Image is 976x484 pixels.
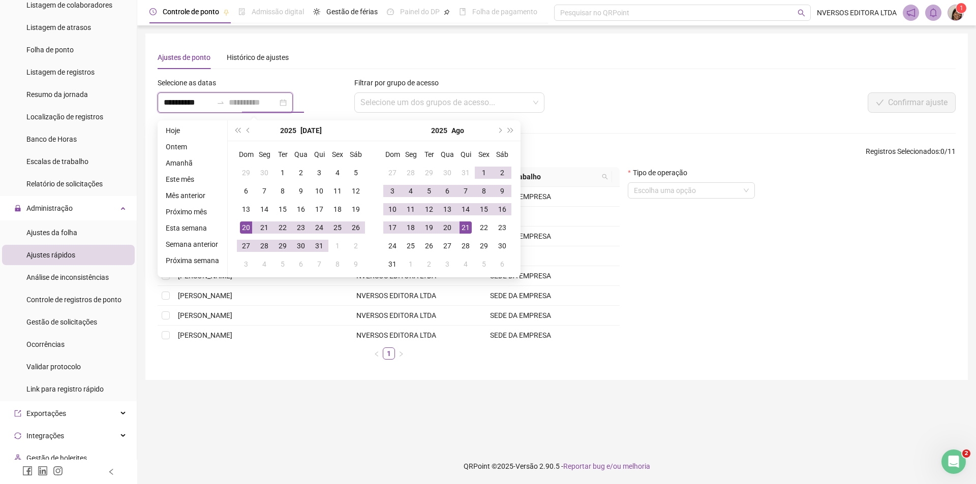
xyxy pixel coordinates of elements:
[273,237,292,255] td: 2025-07-29
[26,157,88,166] span: Escalas de trabalho
[798,9,805,17] span: search
[178,311,232,319] span: [PERSON_NAME]
[331,221,344,234] div: 25
[26,409,66,417] span: Exportações
[496,185,508,197] div: 9
[310,255,328,273] td: 2025-08-07
[240,221,252,234] div: 20
[354,77,445,88] label: Filtrar por grupo de acesso
[347,182,365,200] td: 2025-07-12
[493,200,511,218] td: 2025-08-16
[600,169,610,184] span: search
[26,180,103,188] span: Relatório de solicitações
[255,145,273,164] th: Seg
[326,8,378,16] span: Gestão de férias
[386,258,399,270] div: 31
[26,113,103,121] span: Localização de registros
[420,182,438,200] td: 2025-08-05
[162,238,223,250] li: Semana anterior
[475,200,493,218] td: 2025-08-15
[441,221,453,234] div: 20
[402,200,420,218] td: 2025-08-11
[420,200,438,218] td: 2025-08-12
[258,185,270,197] div: 7
[162,222,223,234] li: Esta semana
[178,292,232,300] span: [PERSON_NAME]
[255,218,273,237] td: 2025-07-21
[405,258,417,270] div: 1
[350,203,362,215] div: 19
[255,164,273,182] td: 2025-06-30
[252,8,304,16] span: Admissão digital
[383,164,402,182] td: 2025-07-27
[423,258,435,270] div: 2
[217,99,225,107] span: swap-right
[295,240,307,252] div: 30
[494,120,505,141] button: next-year
[475,164,493,182] td: 2025-08-01
[137,448,976,484] footer: QRPoint © 2025 - 2.90.5 -
[158,77,223,88] label: Selecione as datas
[475,237,493,255] td: 2025-08-29
[356,311,436,319] span: NVERSOS EDITORA LTDA
[277,240,289,252] div: 29
[313,258,325,270] div: 7
[240,167,252,179] div: 29
[602,174,608,180] span: search
[960,5,963,12] span: 1
[478,240,490,252] div: 29
[347,164,365,182] td: 2025-07-05
[460,203,472,215] div: 14
[237,255,255,273] td: 2025-08-03
[26,46,74,54] span: Folha de ponto
[310,237,328,255] td: 2025-07-31
[405,167,417,179] div: 28
[310,145,328,164] th: Qui
[273,182,292,200] td: 2025-07-08
[383,347,395,360] li: 1
[313,185,325,197] div: 10
[280,120,296,141] button: year panel
[331,240,344,252] div: 1
[328,164,347,182] td: 2025-07-04
[26,23,91,31] span: Listagem de atrasos
[295,185,307,197] div: 9
[237,218,255,237] td: 2025-07-20
[149,8,157,15] span: clock-circle
[295,221,307,234] div: 23
[313,167,325,179] div: 3
[484,171,598,182] span: Local de trabalho
[14,205,21,212] span: lock
[402,145,420,164] th: Seg
[328,255,347,273] td: 2025-08-08
[328,145,347,164] th: Sex
[26,296,121,304] span: Controle de registros de ponto
[347,145,365,164] th: Sáb
[240,185,252,197] div: 6
[38,466,48,476] span: linkedin
[438,237,456,255] td: 2025-08-27
[371,347,383,360] li: Página anterior
[383,218,402,237] td: 2025-08-17
[395,347,407,360] li: Próxima página
[237,145,255,164] th: Dom
[400,8,440,16] span: Painel do DP
[292,255,310,273] td: 2025-08-06
[478,167,490,179] div: 1
[386,167,399,179] div: 27
[866,146,956,162] span: : 0 / 11
[493,255,511,273] td: 2025-09-06
[441,258,453,270] div: 3
[26,251,75,259] span: Ajustes rápidos
[386,185,399,197] div: 3
[163,8,219,16] span: Controle de ponto
[478,258,490,270] div: 5
[948,5,963,20] img: 1896
[22,466,33,476] span: facebook
[505,120,516,141] button: super-next-year
[438,164,456,182] td: 2025-07-30
[292,200,310,218] td: 2025-07-16
[328,200,347,218] td: 2025-07-18
[386,203,399,215] div: 10
[402,182,420,200] td: 2025-08-04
